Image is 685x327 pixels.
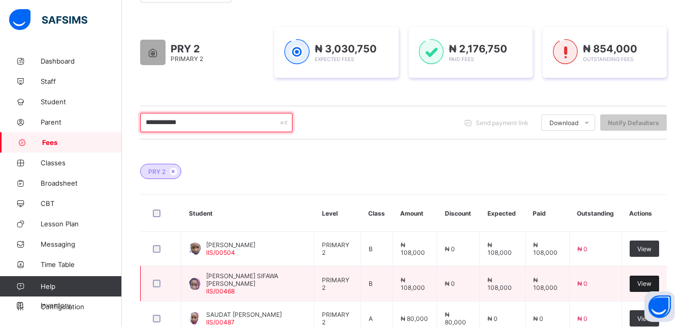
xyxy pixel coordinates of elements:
[315,43,377,55] span: ₦ 3,030,750
[577,280,588,287] span: ₦ 0
[569,195,622,232] th: Outstanding
[401,241,425,256] span: ₦ 108,000
[42,138,122,146] span: Fees
[401,276,425,291] span: ₦ 108,000
[315,56,354,62] span: Expected Fees
[41,220,122,228] span: Lesson Plan
[148,168,166,175] span: PRY 2
[41,260,122,269] span: Time Table
[206,287,235,295] span: IIS/00468
[322,241,349,256] span: PRIMARY 2
[644,291,675,322] button: Open asap
[583,43,637,55] span: ₦ 854,000
[41,57,122,65] span: Dashboard
[181,195,314,232] th: Student
[445,245,455,253] span: ₦ 0
[622,195,667,232] th: Actions
[419,39,444,65] img: paid-1.3eb1404cbcb1d3b736510a26bbfa3ccb.svg
[322,276,349,291] span: PRIMARY 2
[206,241,255,249] span: [PERSON_NAME]
[577,315,588,322] span: ₦ 0
[449,56,474,62] span: Paid Fees
[41,77,122,85] span: Staff
[401,315,428,322] span: ₦ 80,000
[476,119,529,127] span: Send payment link
[637,245,651,253] span: View
[284,39,309,65] img: expected-1.03dd87d44185fb6c27cc9b2570c10499.svg
[369,315,373,322] span: A
[369,245,373,253] span: B
[533,276,558,291] span: ₦ 108,000
[41,179,122,187] span: Broadsheet
[393,195,437,232] th: Amount
[9,9,87,31] img: safsims
[206,311,282,318] span: SAUDAT [PERSON_NAME]
[549,119,578,127] span: Download
[41,240,122,248] span: Messaging
[171,55,203,63] span: PRIMARY 2
[41,199,122,207] span: CBT
[487,241,512,256] span: ₦ 108,000
[525,195,569,232] th: Paid
[553,39,578,65] img: outstanding-1.146d663e52f09953f639664a84e30106.svg
[445,311,466,326] span: ₦ 80,000
[445,280,455,287] span: ₦ 0
[369,280,373,287] span: B
[437,195,480,232] th: Discount
[314,195,361,232] th: Level
[637,280,651,287] span: View
[41,159,122,167] span: Classes
[322,311,349,326] span: PRIMARY 2
[41,118,122,126] span: Parent
[533,241,558,256] span: ₦ 108,000
[171,43,203,55] span: PRY 2
[41,303,121,311] span: Configuration
[206,249,235,256] span: IIS/00504
[577,245,588,253] span: ₦ 0
[41,98,122,106] span: Student
[583,56,633,62] span: Outstanding Fees
[487,315,498,322] span: ₦ 0
[361,195,393,232] th: Class
[637,315,651,322] span: View
[480,195,525,232] th: Expected
[608,119,659,127] span: Notify Defaulters
[206,272,306,287] span: [PERSON_NAME] SIFAWA [PERSON_NAME]
[533,315,543,322] span: ₦ 0
[206,318,235,326] span: IIS/00487
[449,43,507,55] span: ₦ 2,176,750
[41,282,121,290] span: Help
[487,276,512,291] span: ₦ 108,000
